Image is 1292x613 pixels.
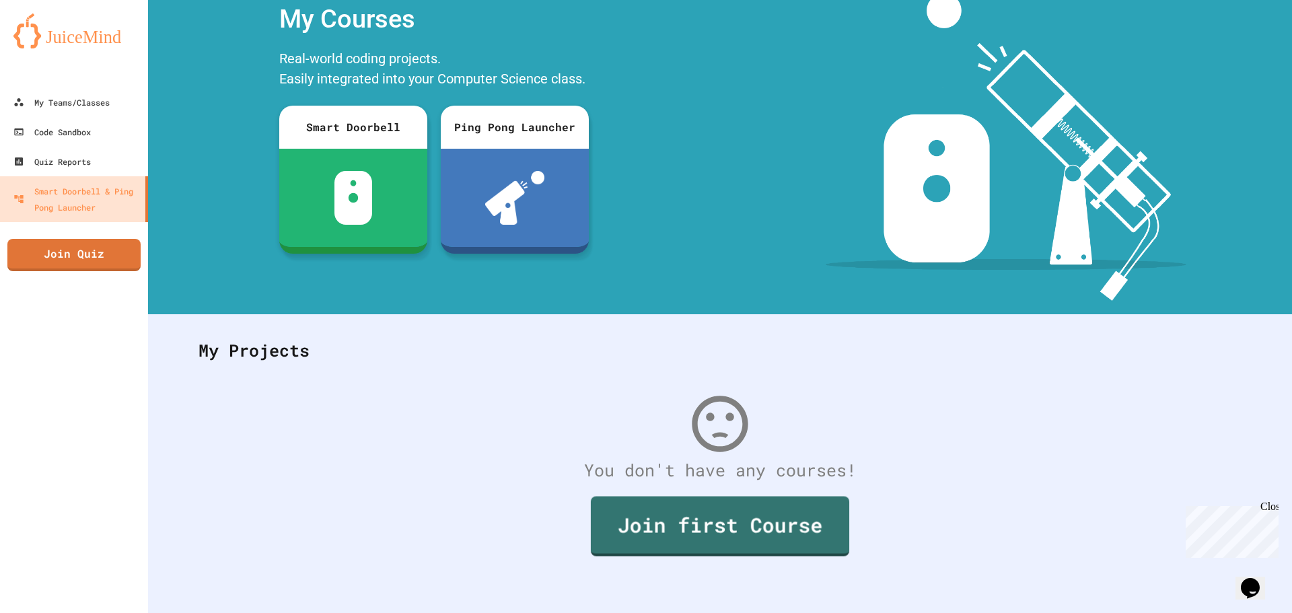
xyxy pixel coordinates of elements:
div: You don't have any courses! [185,458,1255,483]
iframe: chat widget [1180,501,1279,558]
div: Real-world coding projects. Easily integrated into your Computer Science class. [273,45,596,96]
iframe: chat widget [1235,559,1279,600]
div: Smart Doorbell & Ping Pong Launcher [13,183,140,215]
div: Chat with us now!Close [5,5,93,85]
div: Code Sandbox [13,124,91,140]
div: My Projects [185,324,1255,377]
img: logo-orange.svg [13,13,135,48]
a: Join Quiz [7,239,141,271]
img: ppl-with-ball.png [485,171,545,225]
div: My Teams/Classes [13,94,110,110]
a: Join first Course [591,497,849,556]
div: Ping Pong Launcher [441,106,589,149]
div: Smart Doorbell [279,106,427,149]
img: sdb-white.svg [334,171,373,225]
div: Quiz Reports [13,153,91,170]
